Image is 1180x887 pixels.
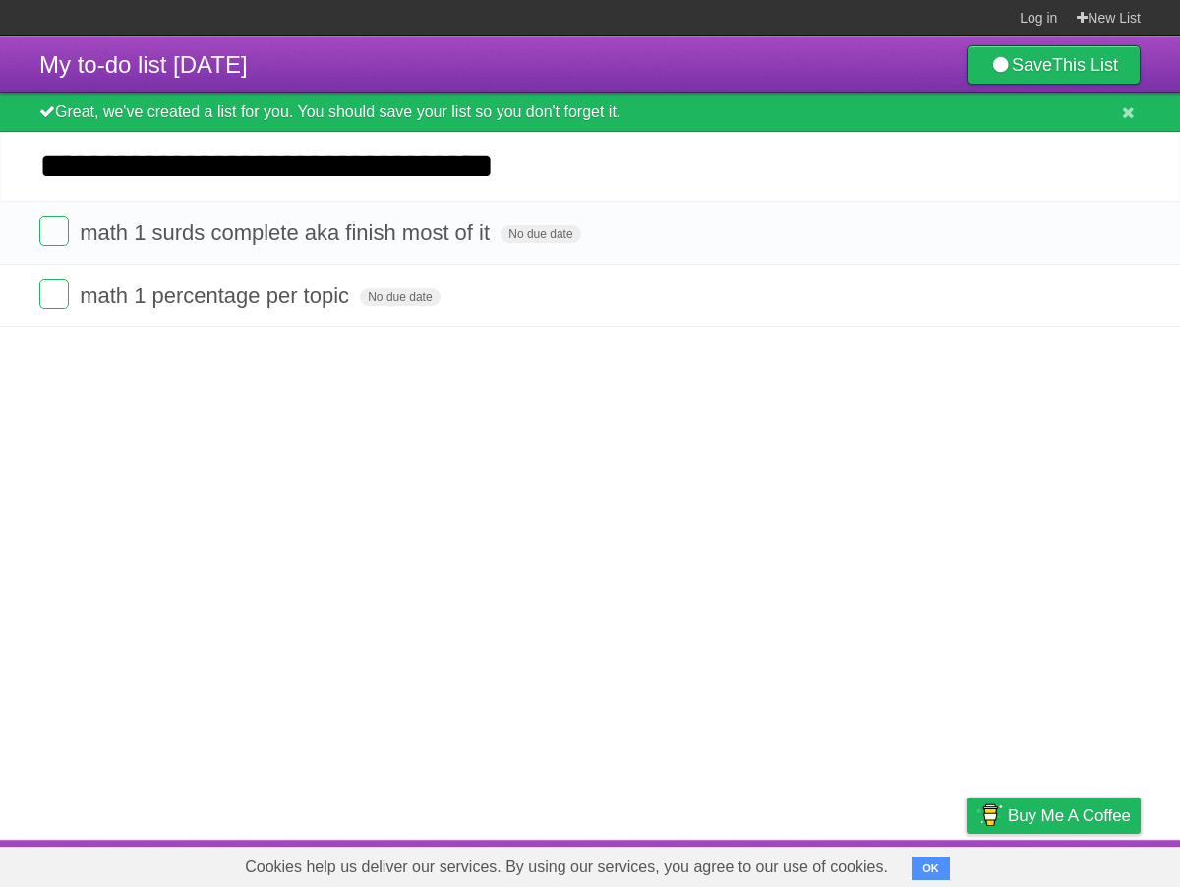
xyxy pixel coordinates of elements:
[501,225,580,243] span: No due date
[225,848,908,887] span: Cookies help us deliver our services. By using our services, you agree to our use of cookies.
[705,845,746,882] a: About
[1008,798,1131,833] span: Buy me a coffee
[967,798,1141,834] a: Buy me a coffee
[360,288,440,306] span: No due date
[39,216,69,246] label: Done
[39,279,69,309] label: Done
[1052,55,1118,75] b: This List
[967,45,1141,85] a: SaveThis List
[770,845,850,882] a: Developers
[80,220,495,245] span: math 1 surds complete aka finish most of it
[912,857,950,880] button: OK
[874,845,917,882] a: Terms
[39,51,248,78] span: My to-do list [DATE]
[941,845,992,882] a: Privacy
[1017,845,1141,882] a: Suggest a feature
[976,798,1003,832] img: Buy me a coffee
[80,283,354,308] span: math 1 percentage per topic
